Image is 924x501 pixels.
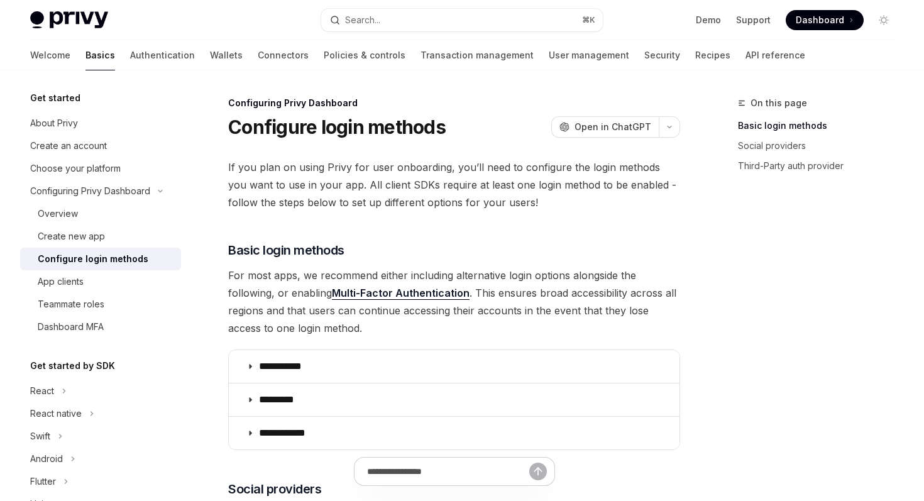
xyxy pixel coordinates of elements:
a: Recipes [695,40,730,70]
span: Open in ChatGPT [575,121,651,133]
div: Search... [345,13,380,28]
button: Open in ChatGPT [551,116,659,138]
span: For most apps, we recommend either including alternative login options alongside the following, o... [228,267,680,337]
div: App clients [38,274,84,289]
span: ⌘ K [582,15,595,25]
a: Welcome [30,40,70,70]
a: Configure login methods [20,248,181,270]
a: Social providers [738,136,904,156]
div: Teammate roles [38,297,104,312]
span: If you plan on using Privy for user onboarding, you’ll need to configure the login methods you wa... [228,158,680,211]
h1: Configure login methods [228,116,446,138]
div: React native [30,406,82,421]
a: Wallets [210,40,243,70]
a: Policies & controls [324,40,405,70]
a: About Privy [20,112,181,135]
a: Basic login methods [738,116,904,136]
a: API reference [745,40,805,70]
img: light logo [30,11,108,29]
div: Configuring Privy Dashboard [30,184,150,199]
button: Toggle dark mode [874,10,894,30]
a: Demo [696,14,721,26]
span: On this page [751,96,807,111]
h5: Get started by SDK [30,358,115,373]
a: Choose your platform [20,157,181,180]
a: Authentication [130,40,195,70]
a: Create an account [20,135,181,157]
div: Configure login methods [38,251,148,267]
div: Dashboard MFA [38,319,104,334]
div: Swift [30,429,50,444]
div: Choose your platform [30,161,121,176]
a: User management [549,40,629,70]
div: Configuring Privy Dashboard [228,97,680,109]
div: Flutter [30,474,56,489]
a: Support [736,14,771,26]
div: Create new app [38,229,105,244]
a: Basics [85,40,115,70]
a: Security [644,40,680,70]
div: React [30,383,54,399]
a: Connectors [258,40,309,70]
div: About Privy [30,116,78,131]
button: Send message [529,463,547,480]
a: Teammate roles [20,293,181,316]
a: Create new app [20,225,181,248]
span: Dashboard [796,14,844,26]
h5: Get started [30,91,80,106]
div: Create an account [30,138,107,153]
a: App clients [20,270,181,293]
a: Multi-Factor Authentication [332,287,470,300]
a: Transaction management [421,40,534,70]
a: Overview [20,202,181,225]
button: Search...⌘K [321,9,602,31]
a: Dashboard [786,10,864,30]
div: Overview [38,206,78,221]
div: Android [30,451,63,466]
a: Third-Party auth provider [738,156,904,176]
a: Dashboard MFA [20,316,181,338]
span: Basic login methods [228,241,344,259]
